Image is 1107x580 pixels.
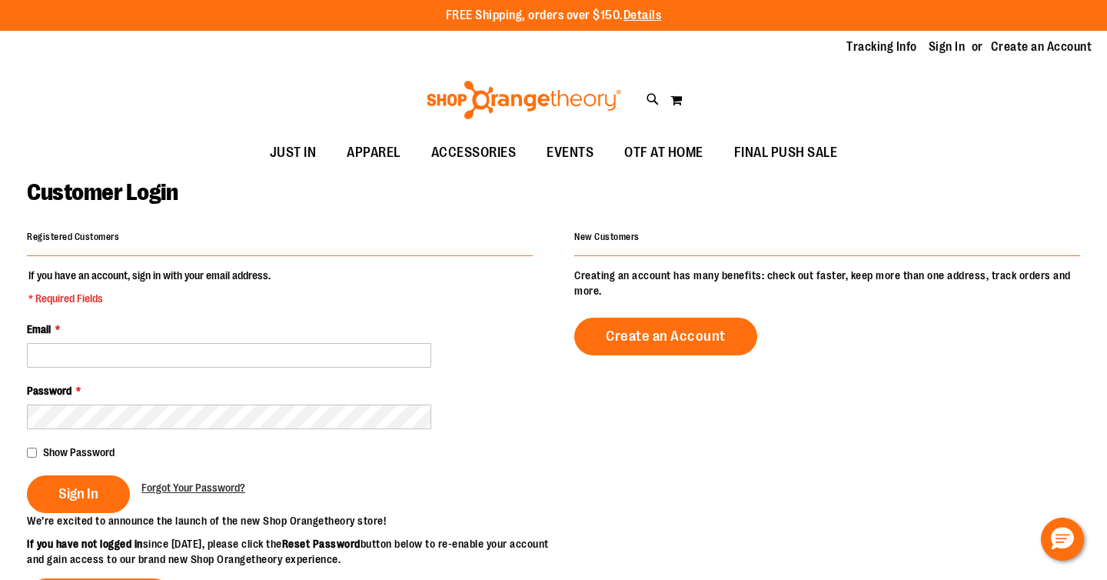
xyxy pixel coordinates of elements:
span: Email [27,323,51,335]
span: JUST IN [270,135,317,170]
a: FINAL PUSH SALE [719,135,853,171]
a: Sign In [929,38,966,55]
a: ACCESSORIES [416,135,532,171]
span: Password [27,385,71,397]
button: Sign In [27,475,130,513]
p: since [DATE], please click the button below to re-enable your account and gain access to our bran... [27,536,553,567]
strong: New Customers [574,232,640,242]
legend: If you have an account, sign in with your email address. [27,268,272,306]
a: Create an Account [574,318,757,355]
span: Sign In [58,485,98,502]
span: Show Password [43,446,115,458]
span: OTF AT HOME [624,135,703,170]
span: Customer Login [27,179,178,205]
p: FREE Shipping, orders over $150. [446,7,662,25]
strong: Registered Customers [27,232,119,242]
span: Create an Account [606,328,726,345]
a: Details [623,8,662,22]
span: APPAREL [347,135,401,170]
a: EVENTS [531,135,609,171]
strong: Reset Password [282,538,361,550]
strong: If you have not logged in [27,538,143,550]
img: Shop Orangetheory [424,81,623,119]
a: APPAREL [331,135,416,171]
span: EVENTS [547,135,593,170]
a: JUST IN [254,135,332,171]
a: Forgot Your Password? [141,480,245,495]
button: Hello, have a question? Let’s chat. [1041,518,1084,561]
p: Creating an account has many benefits: check out faster, keep more than one address, track orders... [574,268,1080,298]
a: OTF AT HOME [609,135,719,171]
span: ACCESSORIES [431,135,517,170]
a: Create an Account [991,38,1092,55]
span: Forgot Your Password? [141,482,245,494]
span: * Required Fields [28,291,271,306]
p: We’re excited to announce the launch of the new Shop Orangetheory store! [27,513,553,528]
span: FINAL PUSH SALE [734,135,838,170]
a: Tracking Info [846,38,917,55]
